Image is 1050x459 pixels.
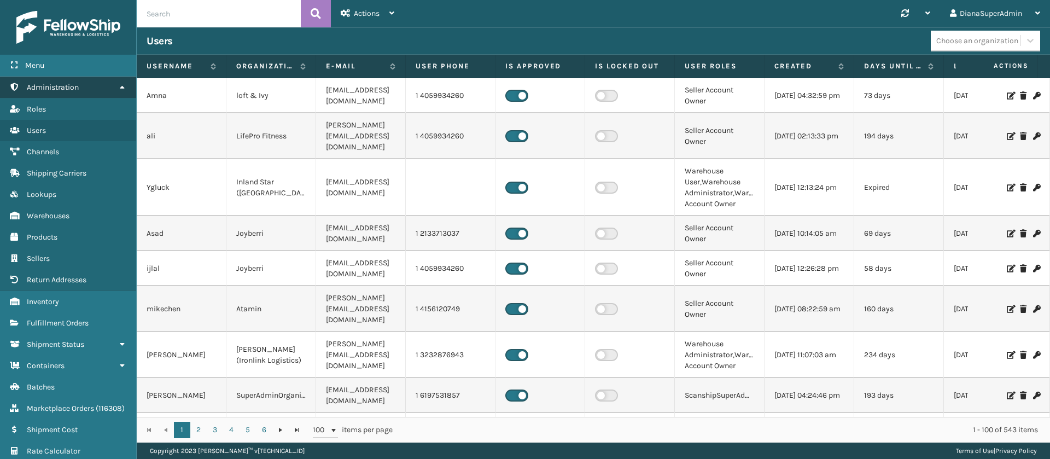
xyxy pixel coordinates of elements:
td: Joyberri [226,216,316,251]
i: Delete [1020,305,1026,313]
td: [DATE] 07:03:44 pm [944,251,1034,286]
i: Edit [1007,392,1013,399]
i: Change Password [1033,92,1040,100]
span: Administration [27,83,79,92]
td: [PERSON_NAME][EMAIL_ADDRESS][DOMAIN_NAME] [316,332,406,378]
td: [DATE] 04:32:59 pm [765,78,854,113]
td: 194 days [854,113,944,159]
span: Containers [27,361,65,370]
span: Inventory [27,297,59,306]
td: [PERSON_NAME] (Ironlink Logistics) [226,332,316,378]
td: 1 6197531857 [406,378,495,413]
img: logo [16,11,120,44]
td: Inland Star ([GEOGRAPHIC_DATA]) [226,159,316,216]
td: [DATE] 07:12:54 pm [944,159,1034,216]
td: 160 days [854,286,944,332]
i: Change Password [1033,132,1040,140]
i: Change Password [1033,265,1040,272]
td: [DATE] 08:35:13 am [944,78,1034,113]
span: Menu [25,61,44,70]
i: Edit [1007,305,1013,313]
td: [DATE] 06:59:09 am [944,216,1034,251]
td: 69 days [854,216,944,251]
p: Copyright 2023 [PERSON_NAME]™ v [TECHNICAL_ID] [150,443,305,459]
td: [DATE] 02:13:33 pm [765,113,854,159]
td: [PERSON_NAME] [137,378,226,413]
td: 1 4156120749 [406,286,495,332]
i: Delete [1020,132,1026,140]
label: Last Seen [954,61,1012,71]
span: Rate Calculator [27,446,80,456]
td: Seller Account Owner [675,113,765,159]
span: Actions [959,57,1035,75]
td: Joyberri [226,251,316,286]
span: Go to the last page [293,426,301,434]
i: Change Password [1033,305,1040,313]
span: Users [27,126,46,135]
span: Warehouses [27,211,69,220]
i: Edit [1007,132,1013,140]
td: [EMAIL_ADDRESS][DOMAIN_NAME] [316,78,406,113]
td: [EMAIL_ADDRESS][DOMAIN_NAME] [316,413,406,448]
td: mikechen [137,286,226,332]
td: 193 days [854,378,944,413]
label: E-mail [326,61,384,71]
td: [DATE] 10:14:05 am [765,216,854,251]
td: [DATE] 03:10:30 pm [944,286,1034,332]
td: [DATE] 12:26:28 pm [765,251,854,286]
a: 2 [190,422,207,438]
a: 3 [207,422,223,438]
td: LifePro Fitness [226,113,316,159]
i: Change Password [1033,351,1040,359]
div: 1 - 100 of 543 items [408,425,1038,435]
td: [EMAIL_ADDRESS][DOMAIN_NAME] [316,378,406,413]
td: [EMAIL_ADDRESS][DOMAIN_NAME] [316,216,406,251]
td: Seller Account Owner [675,251,765,286]
td: Warehouse Administrator,Warehouse Account Owner [675,332,765,378]
td: [PERSON_NAME] [137,332,226,378]
td: ali [137,113,226,159]
span: ( 116308 ) [96,404,125,413]
td: 1 2133713037 [406,216,495,251]
td: 1 3232876943 [406,332,495,378]
label: Username [147,61,205,71]
td: 1 7325519129 [406,413,495,448]
td: smiller [137,413,226,448]
i: Edit [1007,265,1013,272]
td: 234 days [854,332,944,378]
td: [PERSON_NAME] Brands [226,413,316,448]
td: [DATE] 12:13:24 pm [765,159,854,216]
i: Delete [1020,230,1026,237]
a: Go to the next page [272,422,289,438]
label: Is Locked Out [595,61,664,71]
td: Expired [854,159,944,216]
td: loft & Ivy [226,78,316,113]
td: [DATE] 12:51:04 pm [765,413,854,448]
label: Days until password expires [864,61,923,71]
td: Seller Account Owner [675,286,765,332]
td: [PERSON_NAME][EMAIL_ADDRESS][DOMAIN_NAME] [316,286,406,332]
td: [PERSON_NAME][EMAIL_ADDRESS][DOMAIN_NAME] [316,113,406,159]
td: 1 4059934260 [406,251,495,286]
td: [DATE] 04:24:46 pm [765,378,854,413]
td: Ygluck [137,159,226,216]
div: | [956,443,1037,459]
label: Organization [236,61,295,71]
div: Choose an organization [936,35,1018,47]
td: [DATE] 01:04:24 pm [944,113,1034,159]
label: Is Approved [505,61,575,71]
td: Seller Account Owner [675,78,765,113]
a: 1 [174,422,190,438]
span: Fulfillment Orders [27,318,89,328]
a: Privacy Policy [995,447,1037,455]
td: 73 days [854,78,944,113]
span: Roles [27,104,46,114]
i: Edit [1007,92,1013,100]
label: User phone [416,61,485,71]
i: Delete [1020,351,1026,359]
span: Shipping Carriers [27,169,86,178]
i: Edit [1007,230,1013,237]
span: Actions [354,9,380,18]
span: Return Addresses [27,275,86,284]
i: Edit [1007,184,1013,191]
